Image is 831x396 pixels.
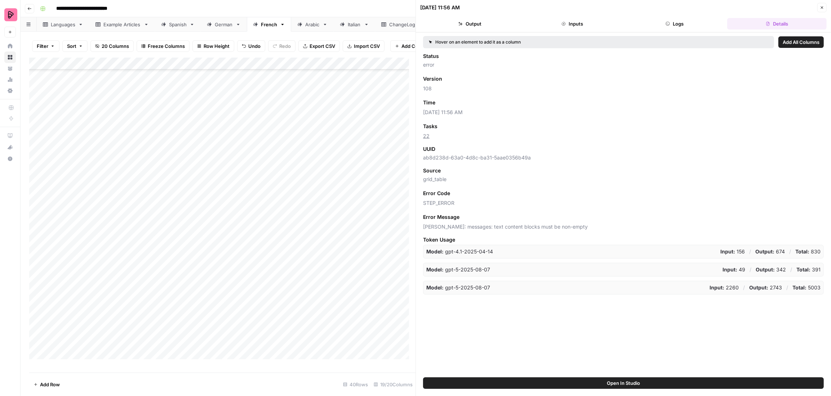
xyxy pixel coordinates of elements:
a: Arabic [291,17,334,32]
p: 674 [755,248,785,255]
div: 40 Rows [340,379,371,390]
span: grid_table [423,176,824,183]
span: 20 Columns [102,42,129,50]
strong: Total: [795,248,809,255]
span: [DATE] 11:56 AM [423,109,824,116]
p: gpt-4.1-2025-04-14 [426,248,493,255]
span: Version [423,75,442,82]
div: Languages [51,21,75,28]
span: Add Row [40,381,60,388]
button: Help + Support [4,153,16,165]
div: German [215,21,233,28]
a: Your Data [4,63,16,74]
span: Row Height [204,42,230,50]
span: Sort [67,42,76,50]
button: Add All Columns [778,36,824,48]
div: ChangeLog [389,21,415,28]
a: AirOps Academy [4,130,16,141]
button: Logs [625,18,724,30]
p: 830 [795,248,821,255]
a: Italian [334,17,375,32]
button: Workspace: Preply [4,6,16,24]
strong: Model: [426,248,444,255]
button: Undo [237,40,265,52]
p: gpt-5-2025-08-07 [426,284,490,291]
span: Error Message [423,213,459,221]
a: Settings [4,85,16,96]
strong: Output: [749,284,768,291]
p: / [743,284,745,291]
span: Error Code [423,190,450,197]
span: [PERSON_NAME]: messages: text content blocks must be non-empty [423,223,824,230]
span: Status [423,53,439,60]
span: Source [423,167,441,174]
a: Browse [4,51,16,63]
p: / [749,248,751,255]
p: 391 [796,266,821,273]
span: Freeze Columns [148,42,185,50]
div: Example Articles [103,21,141,28]
button: Redo [268,40,295,52]
strong: Model: [426,284,444,291]
button: Export CSV [298,40,340,52]
div: [DATE] 11:56 AM [420,4,460,11]
span: Undo [248,42,261,50]
span: Filter [37,42,48,50]
div: Arabic [305,21,320,28]
a: Example Articles [89,17,155,32]
button: What's new? [4,141,16,153]
button: Details [727,18,827,30]
p: / [789,248,791,255]
span: Export CSV [310,42,335,50]
a: ChangeLog [375,17,429,32]
span: 108 [423,85,824,92]
span: Open In Studio [607,379,640,387]
a: 22 [423,133,430,139]
span: Token Usage [423,236,824,243]
p: 342 [756,266,786,273]
span: UUID [423,145,435,153]
p: / [750,266,751,273]
span: Import CSV [354,42,380,50]
p: 2743 [749,284,782,291]
button: Open In Studio [423,377,824,389]
strong: Total: [796,266,810,273]
span: ab8d238d-63a0-4d8c-ba31-5aae0356b49a [423,154,824,161]
div: French [261,21,277,28]
strong: Model: [426,266,444,273]
span: Add Column [401,42,429,50]
a: German [201,17,247,32]
a: Home [4,40,16,52]
p: 49 [723,266,745,273]
button: Row Height [192,40,234,52]
span: Add All Columns [783,39,819,46]
span: error [423,61,824,68]
p: / [790,266,792,273]
span: STEP_ERROR [423,199,824,207]
div: 19/20 Columns [371,379,415,390]
a: French [247,17,291,32]
button: Add Row [29,379,64,390]
button: Import CSV [343,40,385,52]
button: Inputs [523,18,622,30]
strong: Input: [720,248,735,255]
button: Sort [62,40,88,52]
p: / [786,284,788,291]
a: Usage [4,74,16,85]
span: Time [423,99,435,106]
strong: Output: [755,248,774,255]
div: Hover on an element to add it as a column [429,39,645,45]
div: What's new? [5,142,15,153]
button: Output [420,18,520,30]
p: 2260 [710,284,739,291]
span: Redo [279,42,291,50]
strong: Total: [792,284,806,291]
strong: Input: [723,266,737,273]
button: Add Column [390,40,434,52]
p: 156 [720,248,745,255]
a: Languages [37,17,89,32]
button: Filter [32,40,59,52]
span: Tasks [423,123,437,130]
a: Spanish [155,17,201,32]
button: Freeze Columns [137,40,190,52]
